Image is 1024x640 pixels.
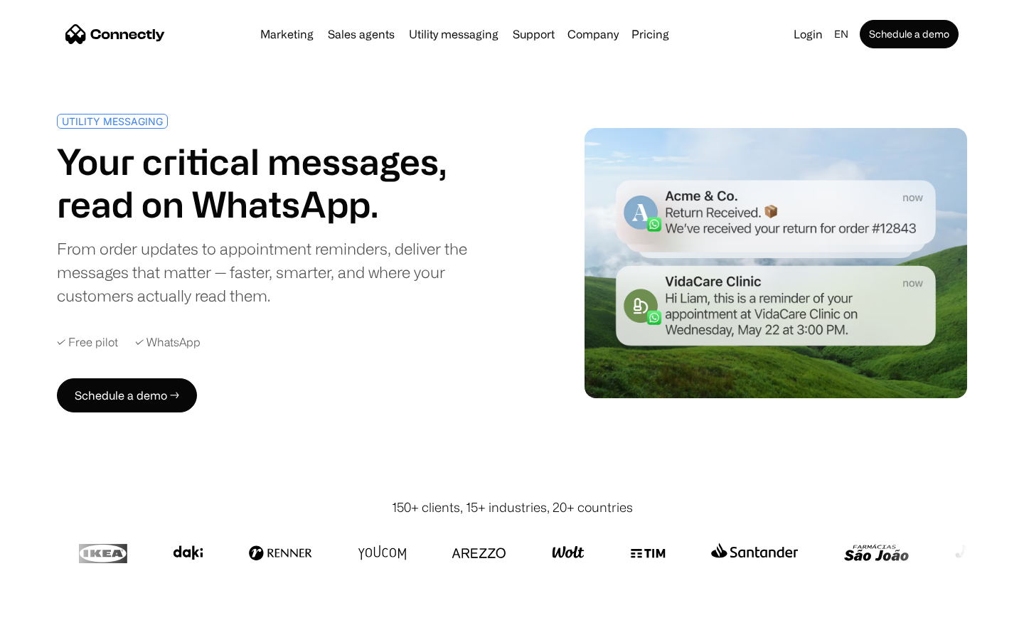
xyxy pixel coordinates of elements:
h1: Your critical messages, read on WhatsApp. [57,140,506,225]
a: Schedule a demo [860,20,959,48]
div: Company [563,24,623,44]
div: ✓ Free pilot [57,336,118,349]
a: Utility messaging [403,28,504,40]
a: Marketing [255,28,319,40]
div: Company [567,24,619,44]
div: From order updates to appointment reminders, deliver the messages that matter — faster, smarter, ... [57,237,506,307]
div: UTILITY MESSAGING [62,116,163,127]
div: ✓ WhatsApp [135,336,201,349]
ul: Language list [28,615,85,635]
aside: Language selected: English [14,614,85,635]
div: en [828,24,857,44]
div: en [834,24,848,44]
a: Sales agents [322,28,400,40]
a: Login [788,24,828,44]
div: 150+ clients, 15+ industries, 20+ countries [392,498,633,517]
a: home [65,23,165,45]
a: Support [507,28,560,40]
a: Schedule a demo → [57,378,197,412]
a: Pricing [626,28,675,40]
